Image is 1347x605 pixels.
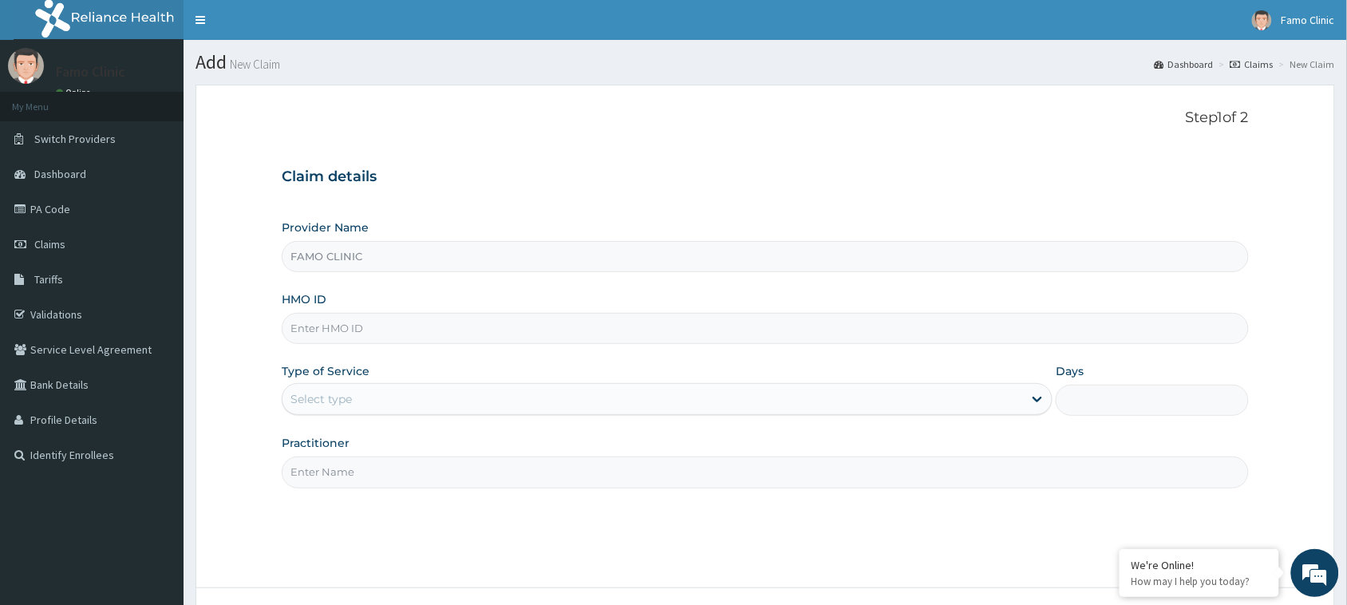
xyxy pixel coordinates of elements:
[8,48,44,84] img: User Image
[1282,13,1335,27] span: Famo Clinic
[282,219,369,235] label: Provider Name
[282,109,1249,127] p: Step 1 of 2
[1056,363,1084,379] label: Days
[34,132,116,146] span: Switch Providers
[34,167,86,181] span: Dashboard
[56,87,94,98] a: Online
[1275,57,1335,71] li: New Claim
[34,272,63,287] span: Tariffs
[290,391,352,407] div: Select type
[282,313,1249,344] input: Enter HMO ID
[1155,57,1214,71] a: Dashboard
[34,237,65,251] span: Claims
[1132,575,1267,588] p: How may I help you today?
[1132,558,1267,572] div: We're Online!
[282,457,1249,488] input: Enter Name
[1230,57,1274,71] a: Claims
[282,435,350,451] label: Practitioner
[1252,10,1272,30] img: User Image
[196,52,1335,73] h1: Add
[282,363,369,379] label: Type of Service
[282,291,326,307] label: HMO ID
[56,65,125,79] p: Famo Clinic
[282,168,1249,186] h3: Claim details
[227,58,280,70] small: New Claim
